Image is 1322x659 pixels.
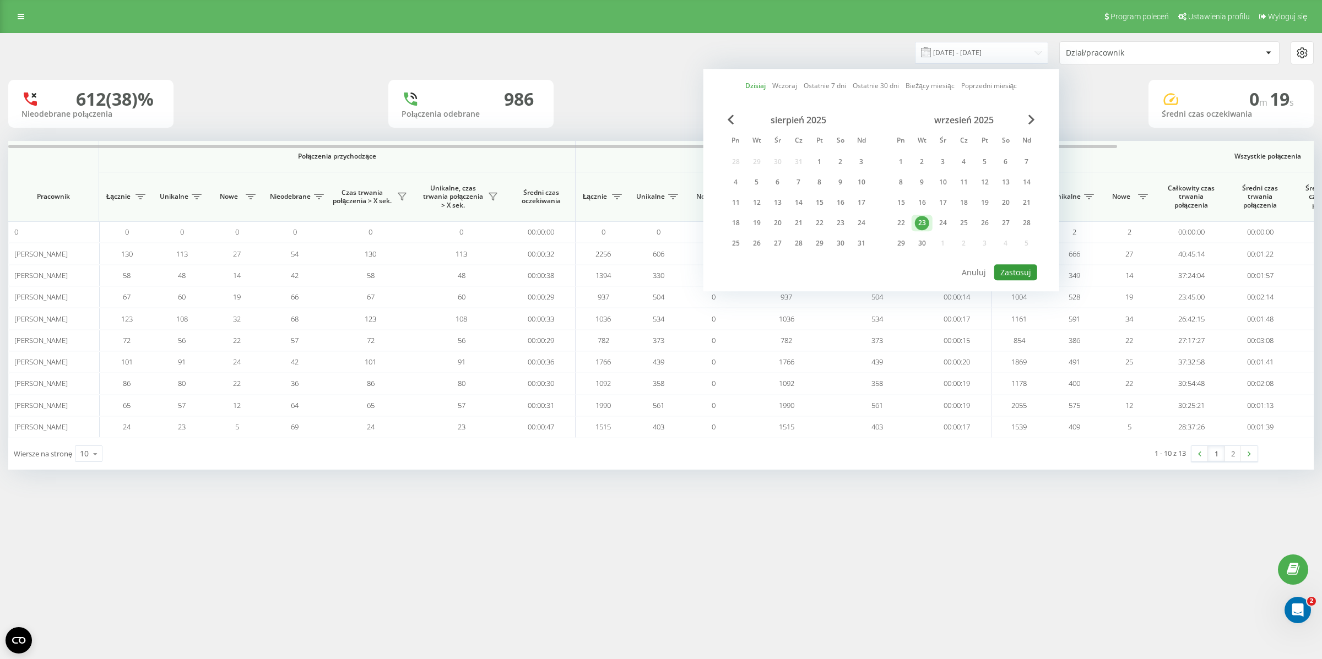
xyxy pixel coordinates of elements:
[458,357,465,367] span: 91
[1018,133,1035,150] abbr: niedziela
[507,308,576,329] td: 00:00:33
[978,175,992,189] div: 12
[974,215,995,231] div: pt 26 wrz 2025
[851,194,872,211] div: ndz 17 sie 2025
[1128,227,1131,237] span: 2
[504,89,534,110] div: 986
[974,194,995,211] div: pt 19 wrz 2025
[1226,308,1294,329] td: 00:01:48
[507,243,576,264] td: 00:00:32
[767,235,788,252] div: śr 27 sie 2025
[977,133,993,150] abbr: piątek
[894,175,908,189] div: 8
[812,155,827,169] div: 1
[1125,270,1133,280] span: 14
[178,357,186,367] span: 91
[912,194,933,211] div: wt 16 wrz 2025
[507,265,576,286] td: 00:00:38
[653,335,664,345] span: 373
[291,292,299,302] span: 66
[933,174,953,190] div: śr 10 wrz 2025
[507,351,576,373] td: 00:00:36
[788,235,809,252] div: czw 28 sie 2025
[854,216,869,230] div: 24
[1011,314,1027,324] span: 1161
[1014,335,1025,345] span: 854
[1285,597,1311,623] iframe: Intercom live chat
[456,314,467,324] span: 108
[712,292,716,302] span: 0
[1259,96,1270,108] span: m
[953,154,974,170] div: czw 4 wrz 2025
[1157,330,1226,351] td: 27:17:27
[598,292,609,302] span: 937
[998,133,1014,150] abbr: sobota
[957,195,971,210] div: 18
[18,192,89,201] span: Pracownik
[1290,96,1294,108] span: s
[1226,265,1294,286] td: 00:01:57
[233,249,241,259] span: 27
[830,194,851,211] div: sob 16 sie 2025
[178,270,186,280] span: 48
[1157,243,1226,264] td: 40:45:14
[1249,87,1270,111] span: 0
[1069,314,1080,324] span: 591
[1157,308,1226,329] td: 26:42:15
[1107,192,1135,201] span: Nowe
[14,249,68,259] span: [PERSON_NAME]
[1072,227,1076,237] span: 2
[14,227,18,237] span: 0
[915,155,929,169] div: 2
[1016,174,1037,190] div: ndz 14 wrz 2025
[957,175,971,189] div: 11
[891,194,912,211] div: pon 15 wrz 2025
[121,314,133,324] span: 123
[923,351,991,373] td: 00:00:20
[602,152,966,161] span: Połączenia wychodzące
[851,235,872,252] div: ndz 31 sie 2025
[595,357,611,367] span: 1766
[1157,351,1226,373] td: 37:32:58
[595,314,611,324] span: 1036
[291,270,299,280] span: 42
[653,292,664,302] span: 504
[1157,286,1226,308] td: 23:45:00
[291,249,299,259] span: 54
[1110,12,1169,21] span: Program poleceń
[691,192,719,201] span: Nowe
[1157,221,1226,243] td: 00:00:00
[123,292,131,302] span: 67
[906,81,954,91] a: Bieżący miesiąc
[893,133,909,150] abbr: poniedziałek
[1016,215,1037,231] div: ndz 28 wrz 2025
[978,195,992,210] div: 19
[1020,195,1034,210] div: 21
[1125,292,1133,302] span: 19
[729,216,743,230] div: 18
[788,215,809,231] div: czw 21 sie 2025
[76,89,154,110] div: 612 (38)%
[636,192,665,201] span: Unikalne
[1268,12,1307,21] span: Wyloguj się
[1069,292,1080,302] span: 528
[750,195,764,210] div: 12
[402,110,540,119] div: Połączenia odebrane
[912,235,933,252] div: wt 30 wrz 2025
[459,227,463,237] span: 0
[291,357,299,367] span: 42
[121,357,133,367] span: 101
[833,216,848,230] div: 23
[912,174,933,190] div: wt 9 wrz 2025
[1162,110,1301,119] div: Średni czas oczekiwania
[811,133,828,150] abbr: piątek
[729,236,743,250] div: 25
[915,175,929,189] div: 9
[956,264,992,280] button: Anuluj
[1165,184,1217,210] span: Całkowity czas trwania połączenia
[746,235,767,252] div: wt 26 sie 2025
[912,154,933,170] div: wt 2 wrz 2025
[458,292,465,302] span: 60
[1066,48,1198,58] div: Dział/pracownik
[725,174,746,190] div: pon 4 sie 2025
